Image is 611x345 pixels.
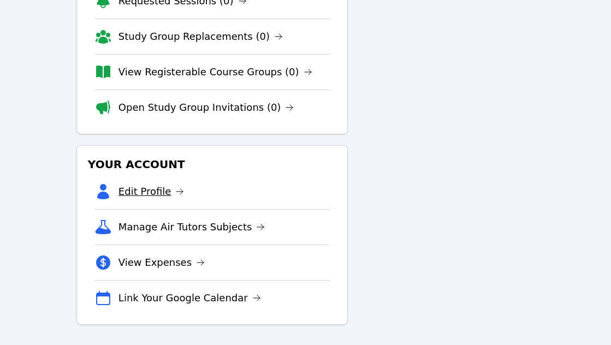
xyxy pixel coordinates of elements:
h3: Your Account [86,154,339,174]
a: Link Your Google Calendar [118,290,261,306]
a: View Registerable Course Groups (0) [118,64,312,80]
a: Study Group Replacements (0) [118,29,283,44]
a: Manage Air Tutors Subjects [118,219,265,235]
a: View Expenses [118,255,205,270]
a: Open Study Group Invitations (0) [118,100,294,115]
a: Edit Profile [118,184,185,199]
